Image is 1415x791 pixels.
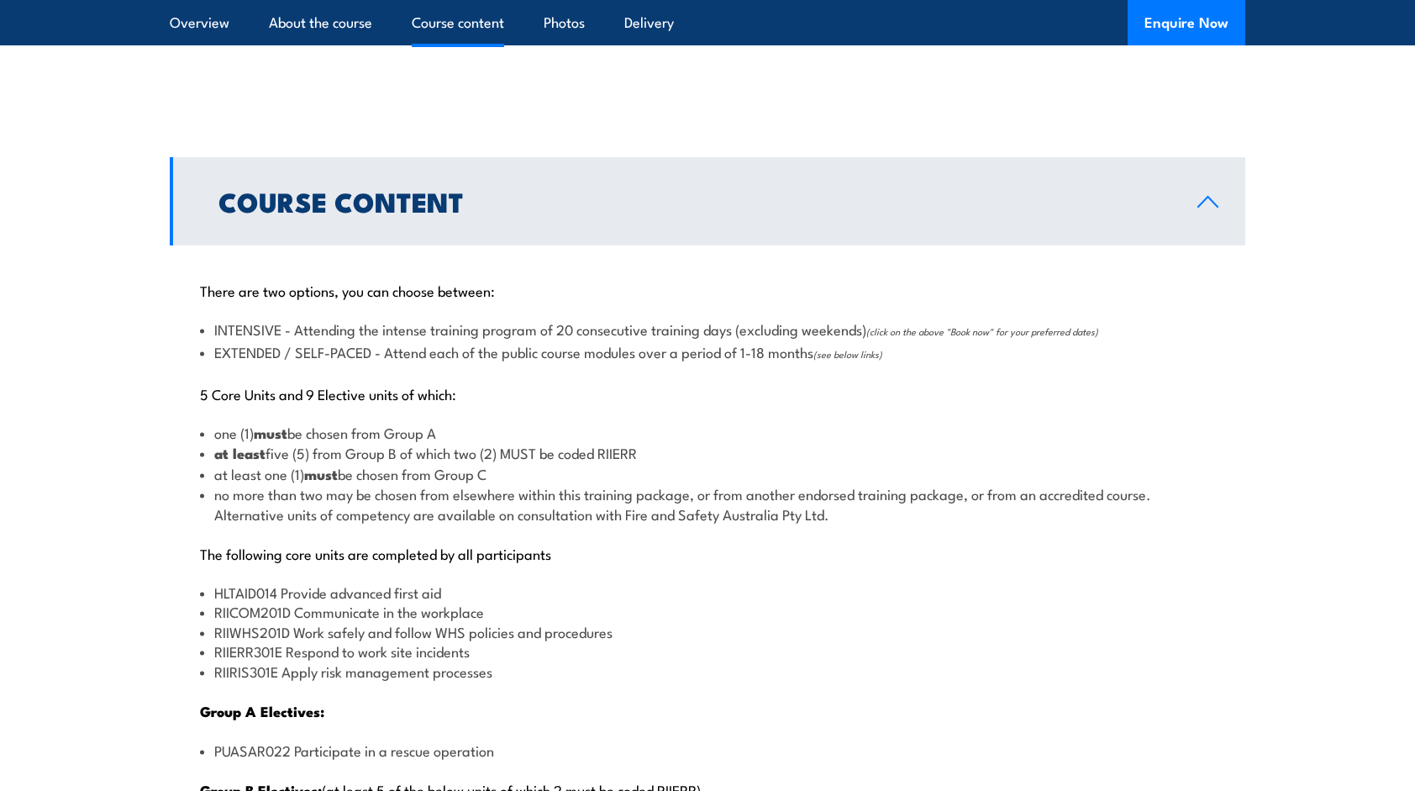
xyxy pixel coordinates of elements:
li: RIICOM201D Communicate in the workplace [200,602,1215,621]
li: RIIERR301E Respond to work site incidents [200,641,1215,661]
strong: must [254,422,287,444]
span: (click on the above "Book now" for your preferred dates) [866,324,1098,338]
p: There are two options, you can choose between: [200,282,1215,298]
li: RIIWHS201D Work safely and follow WHS policies and procedures [200,622,1215,641]
li: no more than two may be chosen from elsewhere within this training package, or from another endor... [200,484,1215,524]
li: five (5) from Group B of which two (2) MUST be coded RIIERR [200,443,1215,463]
li: EXTENDED / SELF-PACED - Attend each of the public course modules over a period of 1-18 months [200,342,1215,364]
li: HLTAID014 Provide advanced first aid [200,583,1215,602]
p: 5 Core Units and 9 Elective units of which: [200,385,1215,402]
li: at least one (1) be chosen from Group C [200,464,1215,484]
li: RIIRIS301E Apply risk management processes [200,662,1215,681]
li: one (1) be chosen from Group A [200,423,1215,443]
p: The following core units are completed by all participants [200,545,1215,562]
h2: Course Content [218,189,1170,213]
a: Course Content [170,157,1245,245]
li: PUASAR022 Participate in a rescue operation [200,741,1215,760]
strong: Group A Electives: [200,700,324,722]
strong: at least [214,442,266,464]
span: (see below links) [813,347,882,361]
li: INTENSIVE - Attending the intense training program of 20 consecutive training days (excluding wee... [200,319,1215,341]
strong: must [304,463,338,485]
